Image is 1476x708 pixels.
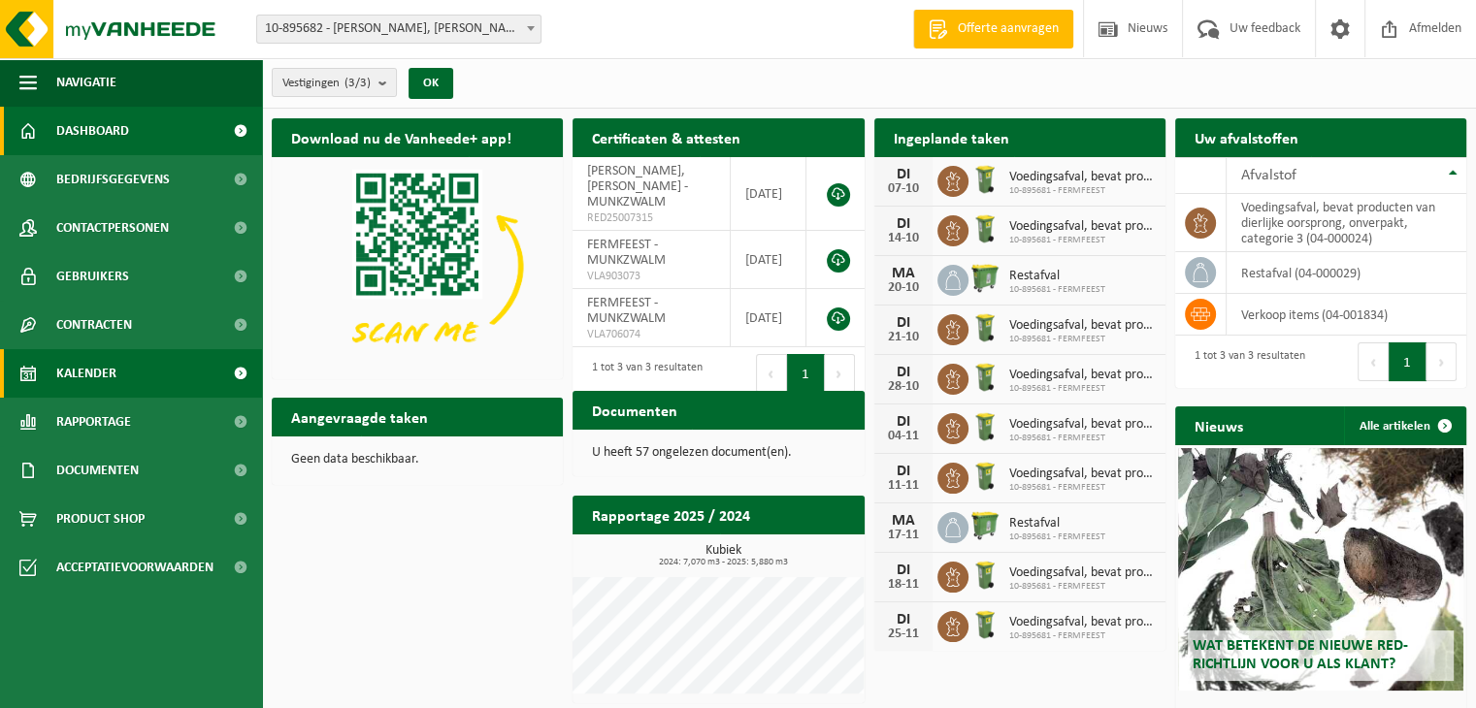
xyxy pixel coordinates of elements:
a: Offerte aanvragen [913,10,1073,48]
td: [DATE] [731,231,806,289]
button: 1 [787,354,825,393]
img: WB-0140-HPE-GN-50 [968,163,1001,196]
div: 18-11 [884,578,923,592]
img: WB-0140-HPE-GN-50 [968,608,1001,641]
span: Voedingsafval, bevat producten van dierlijke oorsprong, onverpakt, categorie 3 [1009,318,1156,334]
h2: Nieuws [1175,406,1263,444]
span: Voedingsafval, bevat producten van dierlijke oorsprong, onverpakt, categorie 3 [1009,170,1156,185]
span: Offerte aanvragen [953,19,1064,39]
span: Kalender [56,349,116,398]
div: DI [884,563,923,578]
div: DI [884,365,923,380]
span: Voedingsafval, bevat producten van dierlijke oorsprong, onverpakt, categorie 3 [1009,565,1156,581]
a: Alle artikelen [1344,406,1464,445]
button: OK [409,68,453,99]
img: Download de VHEPlus App [272,157,563,375]
button: 1 [1389,342,1427,381]
h3: Kubiek [582,544,864,567]
span: Voedingsafval, bevat producten van dierlijke oorsprong, onverpakt, categorie 3 [1009,467,1156,482]
span: Product Shop [56,495,145,543]
td: [DATE] [731,289,806,347]
img: WB-0140-HPE-GN-50 [968,460,1001,493]
count: (3/3) [344,77,371,89]
img: WB-0140-HPE-GN-50 [968,361,1001,394]
p: Geen data beschikbaar. [291,453,543,467]
div: DI [884,216,923,232]
div: 20-10 [884,281,923,295]
img: WB-0140-HPE-GN-50 [968,410,1001,443]
button: Next [825,354,855,393]
div: 04-11 [884,430,923,443]
button: Previous [756,354,787,393]
span: Dashboard [56,107,129,155]
span: 2024: 7,070 m3 - 2025: 5,880 m3 [582,558,864,567]
span: Navigatie [56,58,116,107]
div: 28-10 [884,380,923,394]
div: 07-10 [884,182,923,196]
div: 11-11 [884,479,923,493]
span: [PERSON_NAME], [PERSON_NAME] - MUNKZWALM [587,164,688,209]
img: WB-0770-HPE-GN-50 [968,509,1001,542]
span: FERMFEEST - MUNKZWALM [587,296,666,326]
h2: Certificaten & attesten [573,118,760,156]
span: 10-895681 - FERMFEEST [1009,235,1156,246]
a: Bekijk rapportage [720,533,863,572]
div: 21-10 [884,331,923,344]
span: 10-895681 - FERMFEEST [1009,334,1156,345]
span: VLA903073 [587,269,715,284]
img: WB-0140-HPE-GN-50 [968,212,1001,245]
img: WB-0140-HPE-GN-50 [968,559,1001,592]
span: 10-895681 - FERMFEEST [1009,185,1156,197]
div: DI [884,315,923,331]
h2: Uw afvalstoffen [1175,118,1318,156]
span: Voedingsafval, bevat producten van dierlijke oorsprong, onverpakt, categorie 3 [1009,368,1156,383]
span: Acceptatievoorwaarden [56,543,213,592]
div: DI [884,167,923,182]
span: Wat betekent de nieuwe RED-richtlijn voor u als klant? [1193,638,1408,672]
span: 10-895681 - FERMFEEST [1009,630,1156,642]
span: Vestigingen [282,69,371,98]
div: DI [884,612,923,628]
img: WB-0140-HPE-GN-50 [968,311,1001,344]
button: Previous [1358,342,1389,381]
td: restafval (04-000029) [1227,252,1466,294]
span: Rapportage [56,398,131,446]
span: Contracten [56,301,132,349]
img: WB-0770-HPE-GN-50 [968,262,1001,295]
span: Voedingsafval, bevat producten van dierlijke oorsprong, onverpakt, categorie 3 [1009,615,1156,630]
div: 17-11 [884,529,923,542]
span: Afvalstof [1241,168,1296,183]
span: 10-895681 - FERMFEEST [1009,482,1156,494]
span: Restafval [1009,269,1105,284]
h2: Ingeplande taken [874,118,1029,156]
button: Next [1427,342,1457,381]
td: voedingsafval, bevat producten van dierlijke oorsprong, onverpakt, categorie 3 (04-000024) [1227,194,1466,252]
span: FERMFEEST - MUNKZWALM [587,238,666,268]
span: Bedrijfsgegevens [56,155,170,204]
h2: Rapportage 2025 / 2024 [573,496,770,533]
div: 14-10 [884,232,923,245]
div: MA [884,266,923,281]
div: DI [884,464,923,479]
div: 1 tot 3 van 3 resultaten [1185,340,1305,383]
p: U heeft 57 ongelezen document(en). [592,446,844,460]
span: Gebruikers [56,252,129,301]
div: MA [884,513,923,529]
span: 10-895681 - FERMFEEST [1009,581,1156,593]
span: Voedingsafval, bevat producten van dierlijke oorsprong, onverpakt, categorie 3 [1009,219,1156,235]
span: Restafval [1009,516,1105,531]
span: 10-895681 - FERMFEEST [1009,433,1156,444]
button: Vestigingen(3/3) [272,68,397,97]
td: verkoop items (04-001834) [1227,294,1466,336]
span: 10-895682 - LAMOTE, BRECHT - MUNKZWALM [257,16,541,43]
span: 10-895681 - FERMFEEST [1009,531,1105,543]
span: Documenten [56,446,139,495]
a: Wat betekent de nieuwe RED-richtlijn voor u als klant? [1178,448,1463,691]
div: 1 tot 3 van 3 resultaten [582,352,703,395]
td: [DATE] [731,157,806,231]
span: VLA706074 [587,327,715,342]
span: 10-895681 - FERMFEEST [1009,383,1156,395]
span: 10-895681 - FERMFEEST [1009,284,1105,296]
h2: Documenten [573,391,697,429]
span: Voedingsafval, bevat producten van dierlijke oorsprong, onverpakt, categorie 3 [1009,417,1156,433]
